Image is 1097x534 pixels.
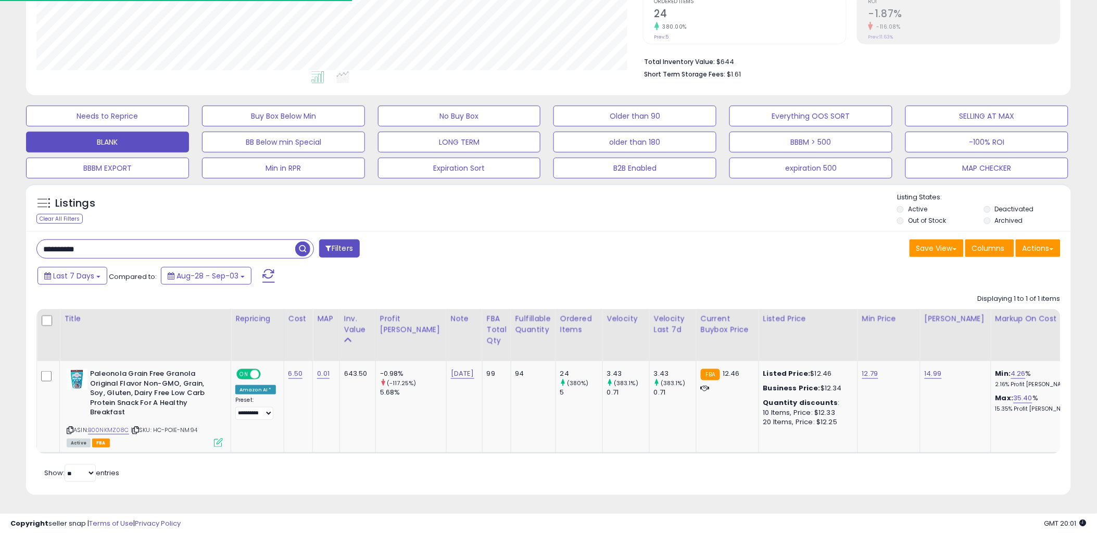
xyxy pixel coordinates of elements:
[553,158,716,179] button: B2B Enabled
[972,243,1005,253] span: Columns
[995,393,1082,413] div: %
[763,398,838,408] b: Quantity discounts
[645,55,1053,67] li: $644
[654,8,846,22] h2: 24
[235,313,280,324] div: Repricing
[873,23,901,31] small: -116.08%
[380,369,446,378] div: -0.98%
[991,309,1090,361] th: The percentage added to the cost of goods (COGS) that forms the calculator for Min & Max prices.
[978,294,1061,304] div: Displaying 1 to 1 of 1 items
[654,388,696,397] div: 0.71
[237,370,250,379] span: ON
[763,368,811,378] b: Listed Price:
[763,417,850,427] div: 20 Items, Price: $12.25
[10,519,181,529] div: seller snap | |
[131,426,197,434] span: | SKU: HC-POIE-NM94
[26,158,189,179] button: BBBM EXPORT
[908,216,946,225] label: Out of Stock
[1014,393,1033,403] a: 35.40
[995,393,1014,403] b: Max:
[515,369,548,378] div: 94
[567,379,589,387] small: (380%)
[259,370,276,379] span: OFF
[723,368,740,378] span: 12.46
[553,132,716,152] button: older than 180
[487,313,507,346] div: FBA Total Qty
[380,313,442,335] div: Profit [PERSON_NAME]
[905,106,1068,126] button: SELLING AT MAX
[925,368,942,379] a: 14.99
[288,368,303,379] a: 6.50
[995,368,1011,378] b: Min:
[378,132,541,152] button: LONG TERM
[905,132,1068,152] button: -100% ROI
[560,388,602,397] div: 5
[319,239,360,258] button: Filters
[1044,518,1087,528] span: 2025-09-11 20:01 GMT
[729,132,892,152] button: BBBM > 500
[995,216,1023,225] label: Archived
[202,158,365,179] button: Min in RPR
[88,426,129,435] a: B00NKMZ08C
[995,405,1082,413] p: 15.35% Profit [PERSON_NAME]
[763,384,850,393] div: $12.34
[1011,368,1026,379] a: 4.26
[26,132,189,152] button: BLANK
[202,132,365,152] button: BB Below min Special
[645,57,715,66] b: Total Inventory Value:
[729,106,892,126] button: Everything OOS SORT
[161,267,251,285] button: Aug-28 - Sep-03
[868,34,893,40] small: Prev: 11.63%
[109,272,157,282] span: Compared to:
[862,313,916,324] div: Min Price
[659,23,687,31] small: 380.00%
[763,408,850,417] div: 10 Items, Price: $12.33
[55,196,95,211] h5: Listings
[763,398,850,408] div: :
[868,8,1060,22] h2: -1.87%
[607,388,649,397] div: 0.71
[235,397,276,420] div: Preset:
[37,267,107,285] button: Last 7 Days
[763,383,821,393] b: Business Price:
[995,205,1034,213] label: Deactivated
[645,70,726,79] b: Short Term Storage Fees:
[53,271,94,281] span: Last 7 Days
[67,369,87,390] img: 51YfdOzPNZS._SL40_.jpg
[965,239,1014,257] button: Columns
[451,313,478,324] div: Note
[1016,239,1061,257] button: Actions
[67,439,91,448] span: All listings currently available for purchase on Amazon
[64,313,226,324] div: Title
[654,313,692,335] div: Velocity Last 7d
[344,369,368,378] div: 643.50
[378,106,541,126] button: No Buy Box
[910,239,964,257] button: Save View
[387,379,417,387] small: (-117.25%)
[135,518,181,528] a: Privacy Policy
[451,368,474,379] a: [DATE]
[607,313,645,324] div: Velocity
[92,439,110,448] span: FBA
[36,214,83,224] div: Clear All Filters
[925,313,987,324] div: [PERSON_NAME]
[90,369,217,420] b: Paleonola Grain Free Granola Original Flavor Non-GMO, Grain, Soy, Gluten, Dairy Free Low Carb Pro...
[560,313,598,335] div: Ordered Items
[89,518,133,528] a: Terms of Use
[763,313,853,324] div: Listed Price
[380,388,446,397] div: 5.68%
[905,158,1068,179] button: MAP CHECKER
[908,205,927,213] label: Active
[995,313,1086,324] div: Markup on Cost
[654,34,669,40] small: Prev: 5
[67,369,223,446] div: ASIN:
[176,271,238,281] span: Aug-28 - Sep-03
[10,518,48,528] strong: Copyright
[995,369,1082,388] div: %
[701,369,720,380] small: FBA
[344,313,371,335] div: Inv. value
[553,106,716,126] button: Older than 90
[26,106,189,126] button: Needs to Reprice
[897,193,1071,202] p: Listing States:
[654,369,696,378] div: 3.43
